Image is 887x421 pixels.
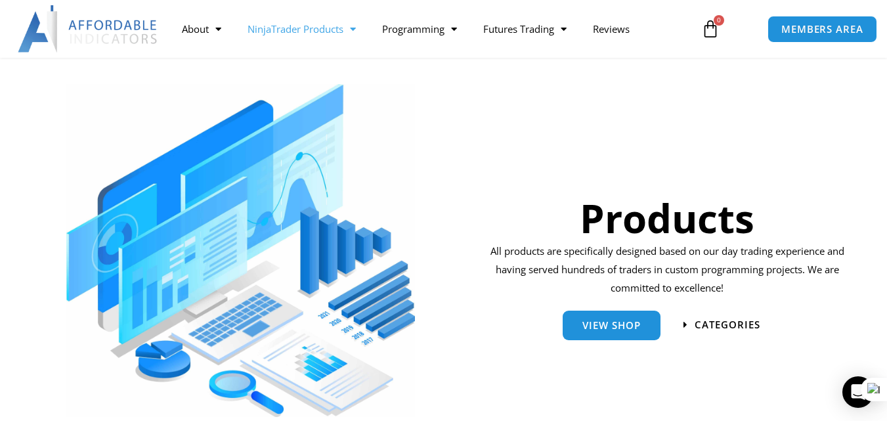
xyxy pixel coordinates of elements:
span: 0 [714,15,724,26]
span: View Shop [582,321,641,330]
a: NinjaTrader Products [234,14,369,44]
a: categories [683,320,760,330]
a: 0 [681,10,739,48]
a: Programming [369,14,470,44]
p: All products are specifically designed based on our day trading experience and having served hund... [486,242,849,298]
h1: Products [486,190,849,246]
nav: Menu [169,14,692,44]
a: MEMBERS AREA [768,16,877,43]
div: Open Intercom Messenger [842,376,874,408]
a: View Shop [563,311,660,340]
span: MEMBERS AREA [781,24,863,34]
span: categories [695,320,760,330]
img: LogoAI | Affordable Indicators – NinjaTrader [18,5,159,53]
a: Futures Trading [470,14,580,44]
a: About [169,14,234,44]
a: Reviews [580,14,643,44]
img: ProductsSection scaled | Affordable Indicators – NinjaTrader [66,84,415,417]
